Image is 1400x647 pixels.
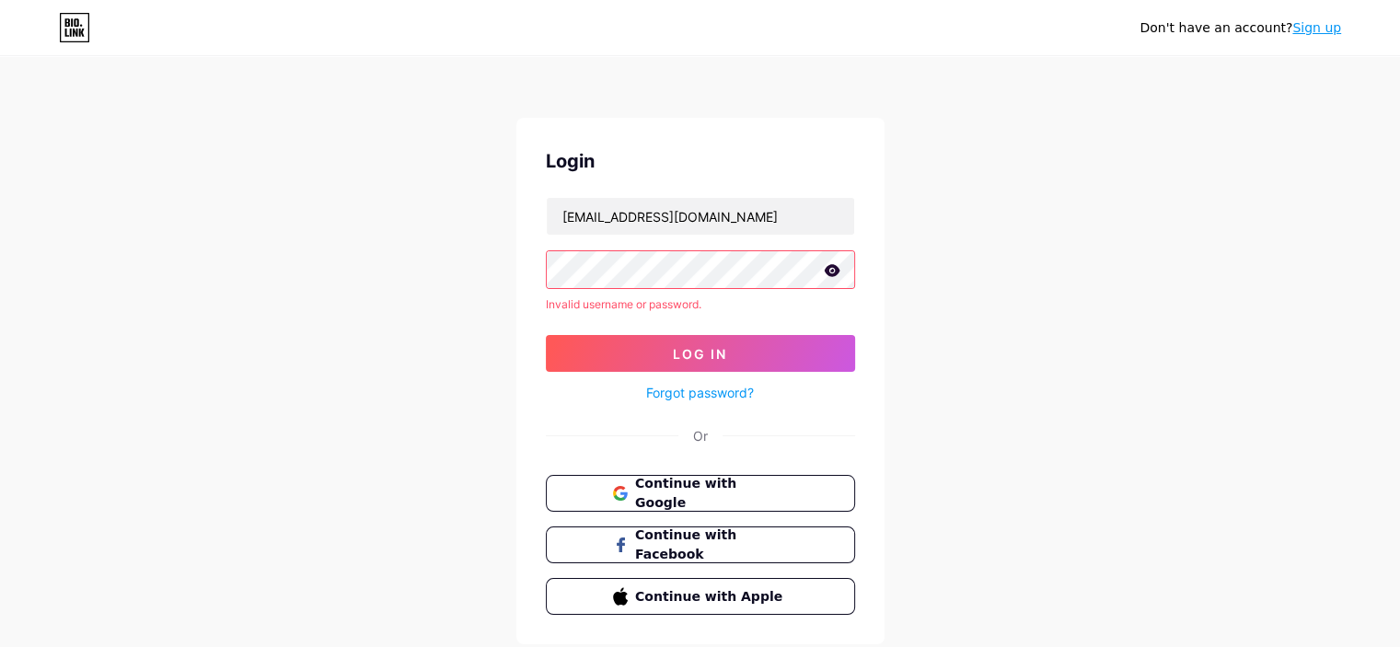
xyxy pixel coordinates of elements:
[546,296,855,313] div: Invalid username or password.
[635,474,787,513] span: Continue with Google
[546,526,855,563] button: Continue with Facebook
[693,426,708,445] div: Or
[673,346,727,362] span: Log In
[635,587,787,607] span: Continue with Apple
[546,335,855,372] button: Log In
[546,475,855,512] button: Continue with Google
[646,383,754,402] a: Forgot password?
[1292,20,1341,35] a: Sign up
[635,526,787,564] span: Continue with Facebook
[1140,18,1341,38] div: Don't have an account?
[546,578,855,615] button: Continue with Apple
[547,198,854,235] input: Username
[546,147,855,175] div: Login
